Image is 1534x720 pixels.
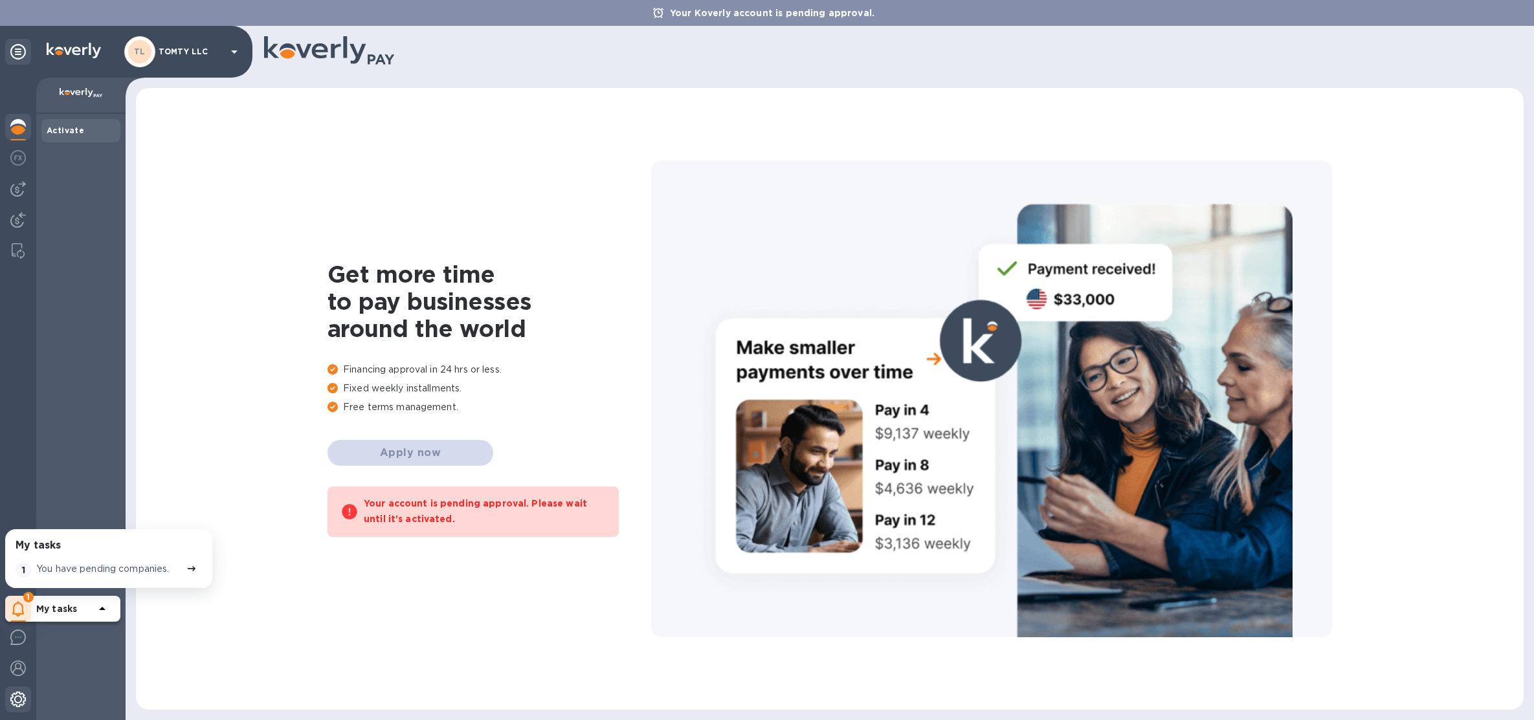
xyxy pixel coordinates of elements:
[16,562,31,578] span: 1
[663,6,881,19] p: Your Koverly account is pending approval.
[47,125,84,135] b: Activate
[364,498,587,524] b: Your account is pending approval. Please wait until it’s activated.
[328,382,651,395] p: Fixed weekly installments.
[47,43,101,58] img: Logo
[23,592,34,602] span: 1
[328,363,651,376] p: Financing approval in 24 hrs or less.
[36,562,170,576] p: You have pending companies.
[328,261,651,342] h1: Get more time to pay businesses around the world
[5,39,31,65] div: Unpin categories
[134,47,146,56] b: TL
[159,47,223,56] p: TOMTY LLC
[10,150,26,166] img: Foreign exchange
[328,400,651,414] p: Free terms management.
[36,604,77,614] b: My tasks
[16,540,61,552] h3: My tasks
